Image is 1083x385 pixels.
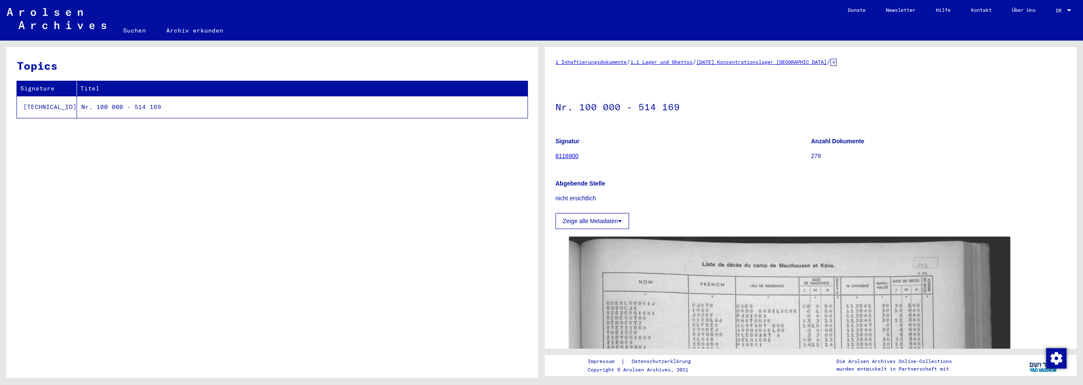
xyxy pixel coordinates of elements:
div: Zustimmung ändern [1046,348,1066,368]
button: Zeige alle Metadaten [555,213,629,229]
th: Signature [17,81,77,96]
a: 1 Inhaftierungsdokumente [555,59,627,65]
th: Titel [77,81,528,96]
p: nicht ersichtlich [555,194,1066,203]
p: wurden entwickelt in Partnerschaft mit [836,365,952,373]
a: Impressum [588,357,621,366]
a: Archiv erkunden [156,20,234,41]
a: Datenschutzerklärung [625,357,701,366]
span: / [693,58,696,66]
a: 1.1 Lager und Ghettos [630,59,693,65]
b: Signatur [555,138,580,145]
td: Nr. 100 000 - 514 169 [77,96,528,118]
img: Arolsen_neg.svg [7,8,106,29]
h3: Topics [17,57,527,74]
a: Suchen [113,20,156,41]
b: Anzahl Dokumente [811,138,864,145]
img: Zustimmung ändern [1046,348,1067,369]
b: Abgebende Stelle [555,180,605,187]
span: / [827,58,830,66]
span: / [627,58,630,66]
span: DE [1056,8,1065,14]
a: [DATE] Konzentrationslager [GEOGRAPHIC_DATA] [696,59,827,65]
a: 8116900 [555,153,579,159]
p: Copyright © Arolsen Archives, 2021 [588,366,701,374]
img: yv_logo.png [1028,355,1059,376]
div: | [588,357,701,366]
h1: Nr. 100 000 - 514 169 [555,87,1066,125]
td: [TECHNICAL_ID] [17,96,77,118]
p: Die Arolsen Archives Online-Collections [836,358,952,365]
p: 279 [811,152,1066,161]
